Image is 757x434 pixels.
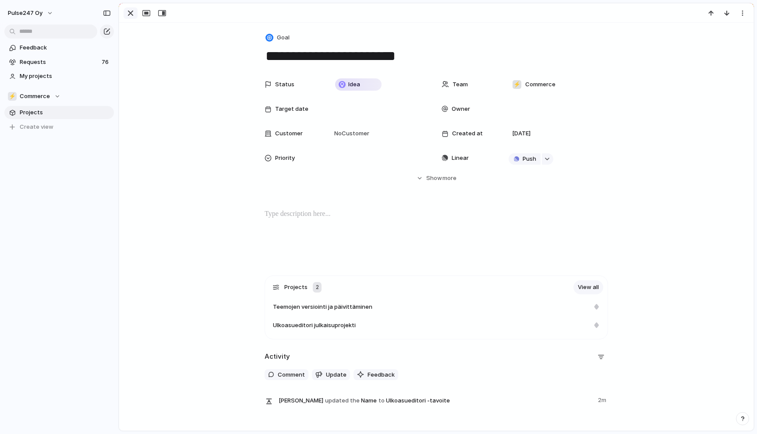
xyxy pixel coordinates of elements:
span: Commerce [525,80,555,89]
span: Ulkoasueditori julkaisuprojekti [273,321,356,330]
span: Projects [284,283,308,292]
span: Team [453,80,468,89]
span: My projects [20,72,111,81]
button: ⚡Commerce [4,90,114,103]
button: Feedback [354,369,398,381]
span: Priority [275,154,295,162]
span: Show [426,174,442,183]
span: Owner [452,105,470,113]
span: Update [326,370,347,379]
span: Create view [20,123,53,131]
button: Create view [4,120,114,134]
button: Update [312,369,350,381]
div: ⚡ [8,92,17,101]
div: 2 [313,282,322,293]
span: Customer [275,129,303,138]
span: Requests [20,58,99,67]
span: Pulse247 Oy [8,9,42,18]
span: Idea [348,80,360,89]
span: Name Ulkoasueditori -tavoite [279,394,593,406]
span: to [378,396,385,405]
button: Pulse247 Oy [4,6,58,20]
span: [PERSON_NAME] [279,396,323,405]
a: View all [573,280,603,294]
span: 2m [598,394,608,405]
a: Feedback [4,41,114,54]
span: Linear [452,154,469,162]
span: No Customer [332,129,369,138]
div: ⚡ [513,80,521,89]
span: more [442,174,456,183]
a: My projects [4,70,114,83]
a: Requests76 [4,56,114,69]
span: Status [275,80,294,89]
span: [DATE] [512,129,531,138]
span: updated the [325,396,360,405]
button: Comment [265,369,308,381]
button: Goal [264,32,292,44]
span: Push [523,155,536,163]
h2: Activity [265,352,290,362]
span: Feedback [368,370,395,379]
a: Projects [4,106,114,119]
span: Projects [20,108,111,117]
button: Showmore [265,170,608,186]
span: Created at [452,129,483,138]
span: Commerce [20,92,50,101]
span: Feedback [20,43,111,52]
button: Push [509,153,541,165]
span: Teemojen versiointi ja päivittäminen [273,303,372,311]
span: Target date [275,105,308,113]
span: 76 [102,58,110,67]
span: Comment [278,370,305,379]
span: Goal [277,33,290,42]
